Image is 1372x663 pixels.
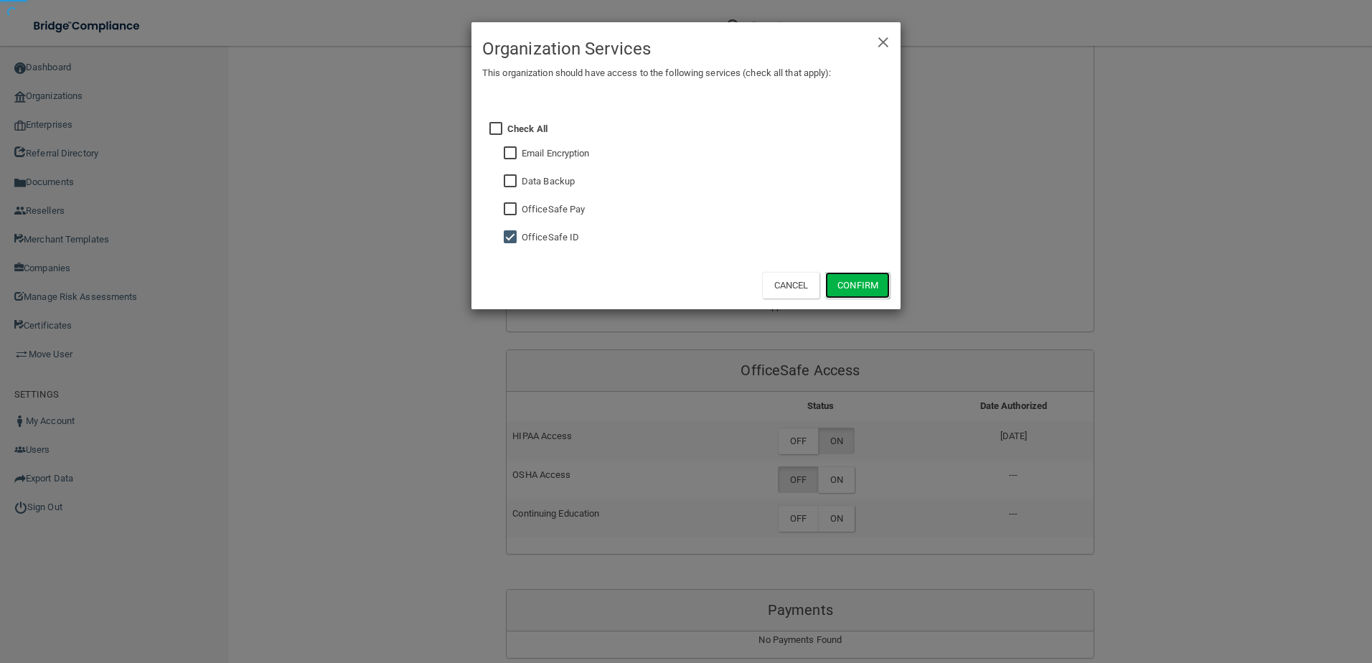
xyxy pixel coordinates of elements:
span: × [877,26,890,55]
label: OfficeSafe Pay [522,201,585,218]
p: This organization should have access to the following services (check all that apply): [482,65,890,82]
button: Confirm [825,272,890,298]
iframe: Drift Widget Chat Controller [1124,561,1355,619]
button: Cancel [762,272,820,298]
label: Data Backup [522,173,575,190]
label: OfficeSafe ID [522,229,579,246]
h4: Organization Services [482,33,890,65]
strong: Check All [507,123,548,134]
label: Email Encryption [522,145,590,162]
